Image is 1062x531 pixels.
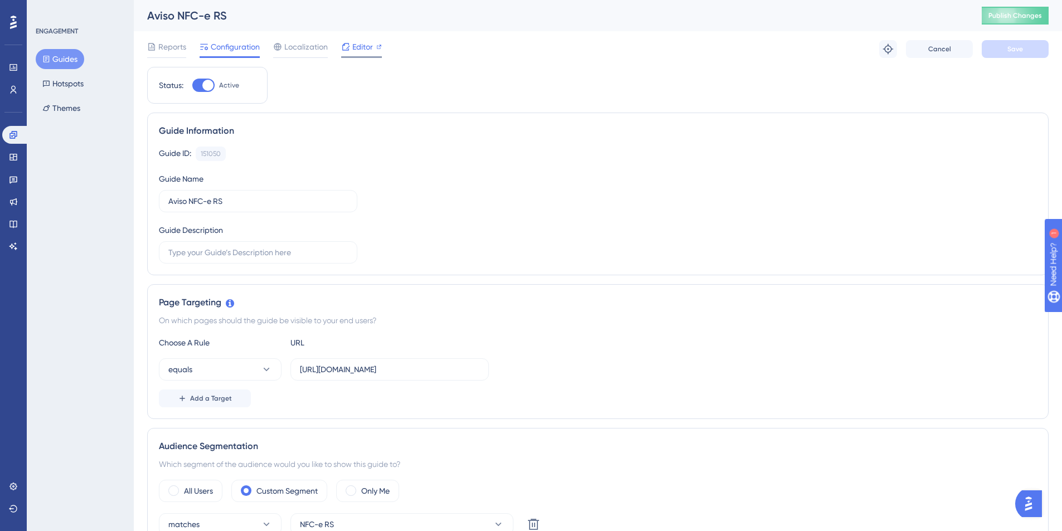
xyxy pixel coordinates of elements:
[159,457,1037,471] div: Which segment of the audience would you like to show this guide to?
[159,172,203,186] div: Guide Name
[184,484,213,498] label: All Users
[290,336,413,349] div: URL
[147,8,954,23] div: Aviso NFC-e RS
[36,98,87,118] button: Themes
[982,40,1049,58] button: Save
[211,40,260,53] span: Configuration
[1007,45,1023,53] span: Save
[300,363,479,376] input: yourwebsite.com/path
[159,440,1037,453] div: Audience Segmentation
[159,389,251,407] button: Add a Target
[928,45,951,53] span: Cancel
[159,147,191,161] div: Guide ID:
[158,40,186,53] span: Reports
[36,49,84,69] button: Guides
[26,3,70,16] span: Need Help?
[36,27,78,36] div: ENGAGEMENT
[77,6,81,14] div: 1
[159,336,282,349] div: Choose A Rule
[36,74,90,94] button: Hotspots
[159,79,183,92] div: Status:
[159,223,223,237] div: Guide Description
[1015,487,1049,520] iframe: UserGuiding AI Assistant Launcher
[159,124,1037,138] div: Guide Information
[201,149,221,158] div: 151050
[168,363,192,376] span: equals
[284,40,328,53] span: Localization
[168,195,348,207] input: Type your Guide’s Name here
[168,518,200,531] span: matches
[352,40,373,53] span: Editor
[361,484,390,498] label: Only Me
[159,358,282,381] button: equals
[168,246,348,259] input: Type your Guide’s Description here
[159,296,1037,309] div: Page Targeting
[300,518,334,531] span: NFC-e RS
[906,40,973,58] button: Cancel
[988,11,1042,20] span: Publish Changes
[219,81,239,90] span: Active
[159,314,1037,327] div: On which pages should the guide be visible to your end users?
[190,394,232,403] span: Add a Target
[256,484,318,498] label: Custom Segment
[982,7,1049,25] button: Publish Changes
